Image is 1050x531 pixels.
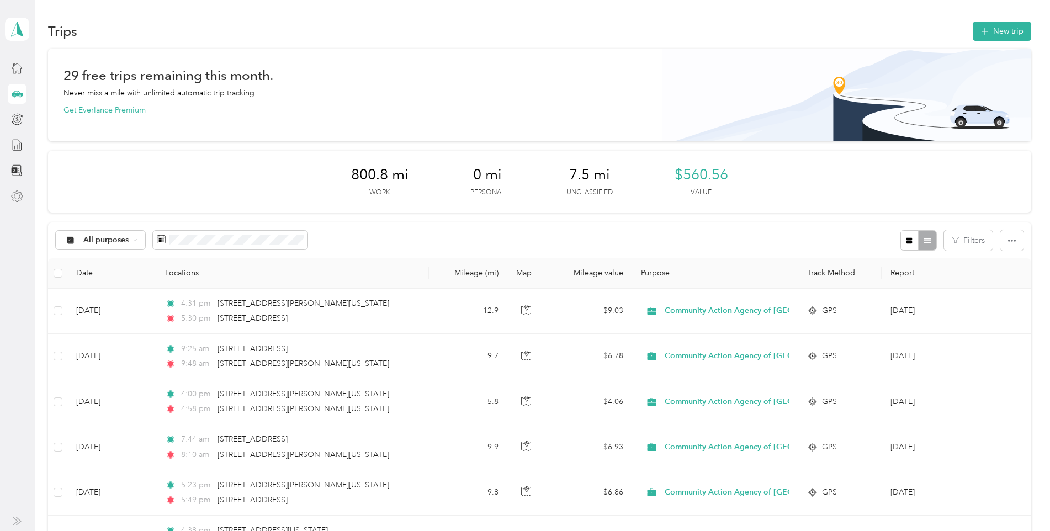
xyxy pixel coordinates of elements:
td: [DATE] [67,289,156,334]
span: $560.56 [675,166,728,184]
span: 4:31 pm [181,298,213,310]
span: [STREET_ADDRESS] [218,434,288,444]
span: GPS [822,350,837,362]
td: 9.9 [429,424,507,470]
td: [DATE] [67,334,156,379]
span: 5:49 pm [181,494,213,506]
h1: 29 free trips remaining this month. [63,70,273,81]
span: 9:25 am [181,343,213,355]
span: Community Action Agency of [GEOGRAPHIC_DATA][US_STATE] [665,441,898,453]
th: Date [67,258,156,289]
h1: Trips [48,25,77,37]
span: [STREET_ADDRESS][PERSON_NAME][US_STATE] [218,389,389,399]
span: 4:00 pm [181,388,213,400]
span: [STREET_ADDRESS] [218,314,288,323]
span: Community Action Agency of [GEOGRAPHIC_DATA][US_STATE] [665,396,898,408]
button: Get Everlance Premium [63,104,146,116]
span: [STREET_ADDRESS][PERSON_NAME][US_STATE] [218,450,389,459]
span: Community Action Agency of [GEOGRAPHIC_DATA][US_STATE] [665,305,898,317]
td: [DATE] [67,424,156,470]
span: GPS [822,305,837,317]
button: New trip [973,22,1031,41]
span: 5:30 pm [181,312,213,325]
td: [DATE] [67,379,156,424]
td: Sep 2025 [882,470,990,516]
span: [STREET_ADDRESS] [218,344,288,353]
th: Locations [156,258,429,289]
td: 5.8 [429,379,507,424]
td: Sep 2025 [882,424,990,470]
button: Filters [944,230,993,251]
span: 7.5 mi [569,166,610,184]
p: Unclassified [566,188,613,198]
th: Report [882,258,990,289]
span: 7:44 am [181,433,213,445]
span: 0 mi [473,166,502,184]
td: $6.78 [549,334,632,379]
span: 8:10 am [181,449,213,461]
th: Map [507,258,549,289]
span: 800.8 mi [351,166,409,184]
p: Value [691,188,712,198]
th: Purpose [632,258,798,289]
span: Community Action Agency of [GEOGRAPHIC_DATA][US_STATE] [665,486,898,498]
td: 9.7 [429,334,507,379]
td: $9.03 [549,289,632,334]
span: GPS [822,396,837,408]
span: [STREET_ADDRESS][PERSON_NAME][US_STATE] [218,299,389,308]
span: [STREET_ADDRESS][PERSON_NAME][US_STATE] [218,404,389,413]
span: 5:23 pm [181,479,213,491]
span: All purposes [83,236,129,244]
span: Community Action Agency of [GEOGRAPHIC_DATA][US_STATE] [665,350,898,362]
td: $6.86 [549,470,632,516]
th: Mileage value [549,258,632,289]
span: 4:58 pm [181,403,213,415]
td: 9.8 [429,470,507,516]
th: Track Method [798,258,881,289]
td: [DATE] [67,470,156,516]
span: GPS [822,486,837,498]
th: Mileage (mi) [429,258,507,289]
p: Personal [470,188,505,198]
span: 9:48 am [181,358,213,370]
td: $6.93 [549,424,632,470]
td: Sep 2025 [882,289,990,334]
iframe: Everlance-gr Chat Button Frame [988,469,1050,531]
span: GPS [822,441,837,453]
span: [STREET_ADDRESS][PERSON_NAME][US_STATE] [218,359,389,368]
p: Work [369,188,390,198]
p: Never miss a mile with unlimited automatic trip tracking [63,87,254,99]
td: Sep 2025 [882,379,990,424]
td: Sep 2025 [882,334,990,379]
span: [STREET_ADDRESS] [218,495,288,505]
span: [STREET_ADDRESS][PERSON_NAME][US_STATE] [218,480,389,490]
img: Banner [662,49,1031,141]
td: 12.9 [429,289,507,334]
td: $4.06 [549,379,632,424]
